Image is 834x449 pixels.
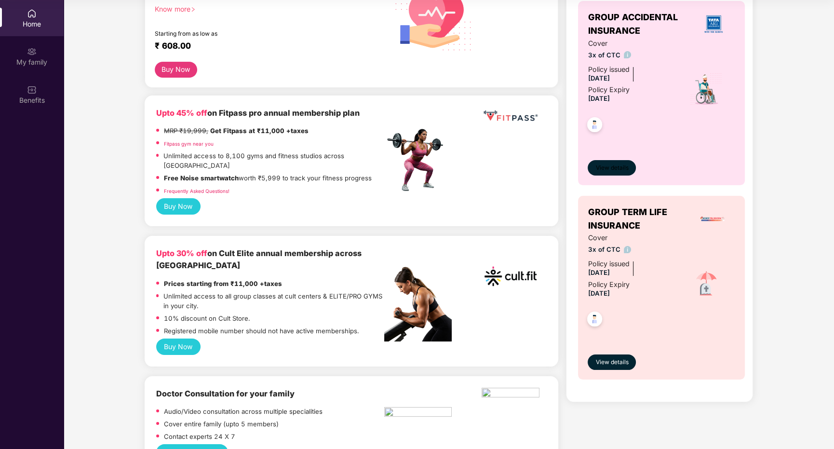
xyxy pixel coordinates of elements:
[595,163,628,173] span: View details
[156,248,207,258] b: Upto 30% off
[588,232,677,243] span: Cover
[164,174,239,182] strong: Free Noise smartwatch
[588,64,629,75] div: Policy issued
[588,38,677,49] span: Cover
[588,269,609,276] span: [DATE]
[155,62,197,78] button: Buy Now
[156,248,362,270] b: on Cult Elite annual membership across [GEOGRAPHIC_DATA]
[583,114,606,138] img: svg+xml;base64,PHN2ZyB4bWxucz0iaHR0cDovL3d3dy53My5vcmcvMjAwMC9zdmciIHdpZHRoPSI0OC45NDMiIGhlaWdodD...
[384,407,452,420] img: pngtree-physiotherapy-physiotherapist-rehab-disability-stretching-png-image_6063262.png
[164,280,282,287] strong: Prices starting from ₹11,000 +taxes
[164,313,250,324] p: 10% discount on Cult Store.
[210,127,309,135] strong: Get Fitpass at ₹11,000 +taxes
[155,41,375,52] div: ₹ 608.00
[588,289,609,297] span: [DATE]
[27,9,37,18] img: svg+xml;base64,PHN2ZyBpZD0iSG9tZSIgeG1sbnM9Imh0dHA6Ly93d3cudzMub3JnLzIwMDAvc3ZnIiB3aWR0aD0iMjAiIG...
[583,309,606,332] img: svg+xml;base64,PHN2ZyB4bWxucz0iaHR0cDovL3d3dy53My5vcmcvMjAwMC9zdmciIHdpZHRoPSI0OC45NDMiIGhlaWdodD...
[155,5,378,12] div: Know more
[156,108,360,118] b: on Fitpass pro annual membership plan
[164,419,279,429] p: Cover entire family (upto 5 members)
[156,198,201,215] button: Buy Now
[164,141,214,147] a: Fitpass gym near you
[163,291,384,311] p: Unlimited access to all group classes at cult centers & ELITE/PRO GYMS in your city.
[689,267,723,301] img: icon
[163,151,384,171] p: Unlimited access to 8,100 gyms and fitness studios across [GEOGRAPHIC_DATA]
[27,85,37,95] img: svg+xml;base64,PHN2ZyBpZD0iQmVuZWZpdHMiIHhtbG5zPSJodHRwOi8vd3d3LnczLm9yZy8yMDAwL3N2ZyIgd2lkdGg9Ij...
[624,51,631,58] img: info
[384,267,452,341] img: pc2.png
[156,389,295,398] b: Doctor Consultation for your family
[588,205,690,233] span: GROUP TERM LIFE INSURANCE
[164,127,208,135] del: MRP ₹19,999,
[588,160,636,176] button: View details
[588,50,677,60] span: 3x of CTC
[164,188,229,194] a: Frequently Asked Questions!
[588,354,636,370] button: View details
[588,84,629,95] div: Policy Expiry
[700,11,726,37] img: insurerLogo
[482,107,539,125] img: fppp.png
[164,173,372,183] p: worth ₹5,999 to track your fitness progress
[482,247,539,305] img: cult.png
[155,30,343,37] div: Starting from as low as
[699,206,726,232] img: insurerLogo
[156,339,201,355] button: Buy Now
[588,95,609,102] span: [DATE]
[588,11,692,38] span: GROUP ACCIDENTAL INSURANCE
[164,432,235,442] p: Contact experts 24 X 7
[27,47,37,56] img: svg+xml;base64,PHN2ZyB3aWR0aD0iMjAiIGhlaWdodD0iMjAiIHZpZXdCb3g9IjAgMCAyMCAyMCIgZmlsbD0ibm9uZSIgeG...
[156,108,207,118] b: Upto 45% off
[595,358,628,367] span: View details
[588,259,629,269] div: Policy issued
[588,245,677,255] span: 3x of CTC
[384,126,452,194] img: fpp.png
[689,72,723,106] img: icon
[190,7,196,12] span: right
[588,74,609,82] span: [DATE]
[624,246,631,253] img: info
[164,407,323,417] p: Audio/Video consultation across multiple specialities
[588,279,629,290] div: Policy Expiry
[482,388,539,400] img: physica%20-%20Edited.png
[164,326,359,336] p: Registered mobile number should not have active memberships.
